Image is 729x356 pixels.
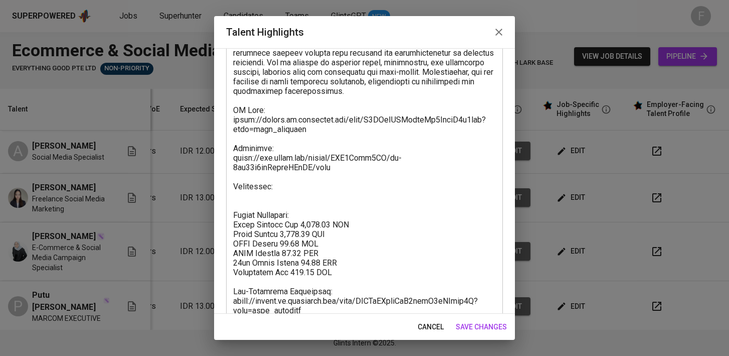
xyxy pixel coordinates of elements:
[418,321,444,333] span: cancel
[414,318,448,336] button: cancel
[456,321,507,333] span: save changes
[226,24,503,40] h2: Talent Highlights
[452,318,511,336] button: save changes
